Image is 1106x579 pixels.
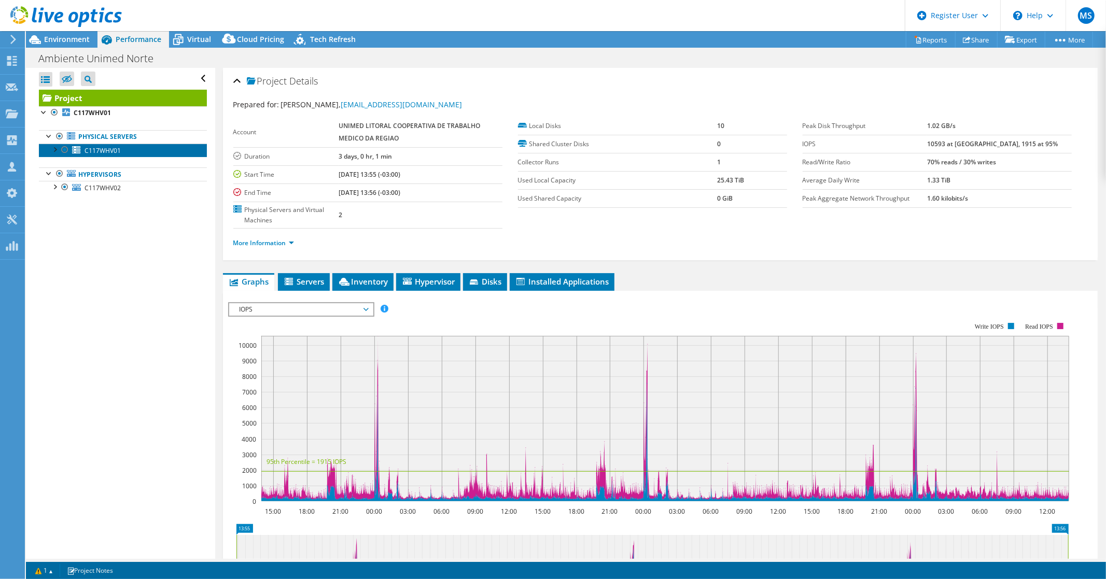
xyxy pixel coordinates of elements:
[339,188,401,197] b: [DATE] 13:56 (-03:00)
[927,194,968,203] b: 1.60 kilobits/s
[242,403,257,412] text: 6000
[518,139,717,149] label: Shared Cluster Disks
[905,507,921,516] text: 00:00
[341,100,463,109] a: [EMAIL_ADDRESS][DOMAIN_NAME]
[1078,7,1095,24] span: MS
[736,507,752,516] text: 09:00
[233,188,339,198] label: End Time
[518,193,717,204] label: Used Shared Capacity
[339,210,343,219] b: 2
[467,507,483,516] text: 09:00
[338,276,388,287] span: Inventory
[468,276,502,287] span: Disks
[501,507,517,516] text: 12:00
[717,176,744,185] b: 25.43 TiB
[1025,323,1053,330] text: Read IOPS
[927,139,1058,148] b: 10593 at [GEOGRAPHIC_DATA], 1915 at 95%
[770,507,786,516] text: 12:00
[233,205,339,225] label: Physical Servers and Virtual Machines
[518,121,717,131] label: Local Disks
[60,564,120,577] a: Project Notes
[997,32,1045,48] a: Export
[703,507,719,516] text: 06:00
[339,121,481,143] b: UNIMED LITORAL COOPERATIVA DE TRABALHO MEDICO DA REGIAO
[39,130,207,144] a: Physical Servers
[74,108,111,117] b: C117WHV01
[803,157,927,167] label: Read/Write Ratio
[242,388,257,397] text: 7000
[518,157,717,167] label: Collector Runs
[975,323,1004,330] text: Write IOPS
[233,127,339,137] label: Account
[1013,11,1023,20] svg: \n
[401,276,455,287] span: Hypervisor
[242,419,257,428] text: 5000
[310,34,356,44] span: Tech Refresh
[39,181,207,194] a: C117WHV02
[955,32,998,48] a: Share
[717,139,721,148] b: 0
[39,90,207,106] a: Project
[635,507,651,516] text: 00:00
[247,76,287,87] span: Project
[927,158,996,166] b: 70% reads / 30% writes
[233,238,294,247] a: More Information
[34,53,170,64] h1: Ambiente Unimed Norte
[85,146,121,155] span: C117WHV01
[239,341,257,350] text: 10000
[253,497,256,506] text: 0
[290,75,318,87] span: Details
[433,507,450,516] text: 06:00
[187,34,211,44] span: Virtual
[283,276,325,287] span: Servers
[237,34,284,44] span: Cloud Pricing
[242,435,256,444] text: 4000
[717,121,724,130] b: 10
[1039,507,1055,516] text: 12:00
[669,507,685,516] text: 03:00
[803,139,927,149] label: IOPS
[601,507,618,516] text: 21:00
[837,507,853,516] text: 18:00
[242,357,257,365] text: 9000
[242,482,257,490] text: 1000
[1005,507,1021,516] text: 09:00
[938,507,954,516] text: 03:00
[717,194,733,203] b: 0 GiB
[366,507,382,516] text: 00:00
[339,170,401,179] b: [DATE] 13:55 (-03:00)
[299,507,315,516] text: 18:00
[803,175,927,186] label: Average Daily Write
[871,507,887,516] text: 21:00
[265,507,281,516] text: 15:00
[233,151,339,162] label: Duration
[39,106,207,120] a: C117WHV01
[39,144,207,157] a: C117WHV01
[332,507,348,516] text: 21:00
[28,564,60,577] a: 1
[281,100,463,109] span: [PERSON_NAME],
[518,175,717,186] label: Used Local Capacity
[39,167,207,181] a: Hypervisors
[233,170,339,180] label: Start Time
[116,34,161,44] span: Performance
[400,507,416,516] text: 03:00
[804,507,820,516] text: 15:00
[515,276,609,287] span: Installed Applications
[267,457,346,466] text: 95th Percentile = 1915 IOPS
[1045,32,1093,48] a: More
[44,34,90,44] span: Environment
[717,158,721,166] b: 1
[927,176,950,185] b: 1.33 TiB
[85,183,121,192] span: C117WHV02
[228,276,269,287] span: Graphs
[927,121,956,130] b: 1.02 GB/s
[803,193,927,204] label: Peak Aggregate Network Throughput
[972,507,988,516] text: 06:00
[242,372,257,381] text: 8000
[803,121,927,131] label: Peak Disk Throughput
[568,507,584,516] text: 18:00
[535,507,551,516] text: 15:00
[339,152,393,161] b: 3 days, 0 hr, 1 min
[242,450,257,459] text: 3000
